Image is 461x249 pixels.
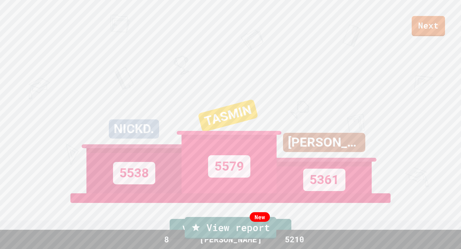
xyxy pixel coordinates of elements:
div: 5361 [303,169,345,191]
div: [PERSON_NAME] [283,133,365,152]
div: 5538 [113,162,155,184]
a: View report [185,217,276,239]
div: TASMIN [198,99,258,132]
div: NICKD. [109,119,159,139]
div: New [250,212,270,222]
a: Next [412,16,445,36]
div: 5579 [208,155,250,178]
